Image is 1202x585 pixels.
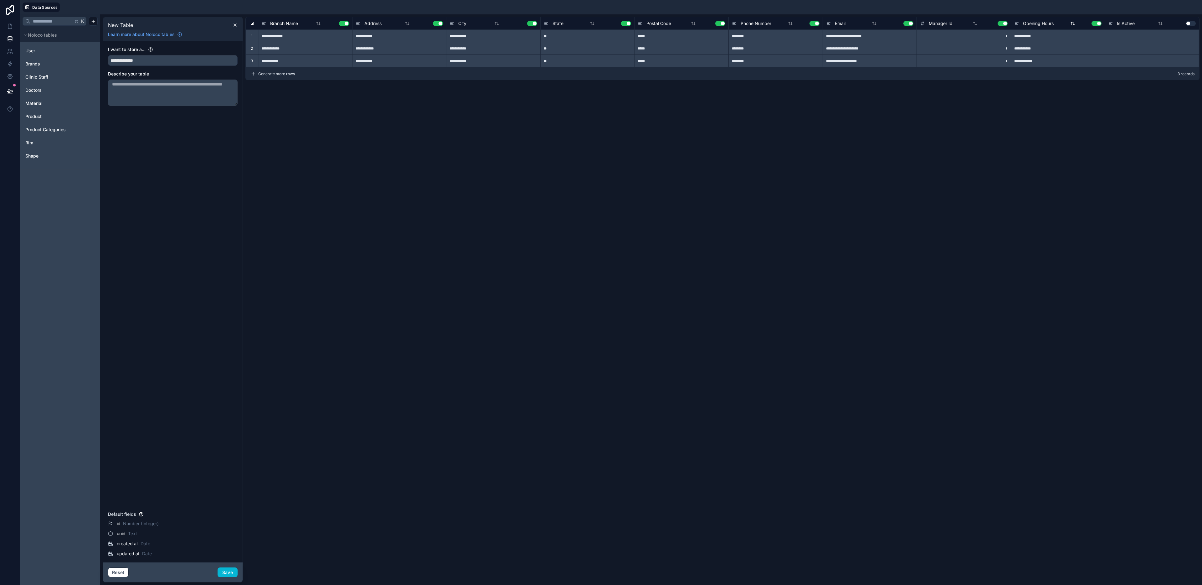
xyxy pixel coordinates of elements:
button: Save [218,567,238,577]
span: Manager Id [929,20,953,27]
div: Clinic Staff [23,72,98,82]
span: User [25,48,35,54]
span: 3 records [1178,71,1194,76]
span: Noloco tables [28,32,57,38]
span: Is Active [1117,20,1135,27]
div: Brands [23,59,98,69]
span: Describe your table [108,71,149,76]
span: Date [141,541,150,547]
span: updated at [117,551,140,557]
span: Number (Integer) [123,520,159,527]
div: Product [23,111,98,122]
button: Generate more rows [251,68,295,80]
button: Reset [108,567,129,577]
span: Date [142,551,152,557]
a: User [25,48,76,54]
span: City [458,20,466,27]
span: New Table [108,21,133,29]
div: User [23,46,98,56]
span: Brands [25,61,40,67]
span: Product Categories [25,127,66,133]
span: Opening Hours [1023,20,1054,27]
span: id [117,520,121,527]
span: Product [25,113,42,120]
span: Clinic Staff [25,74,48,80]
a: Clinic Staff [25,74,76,80]
span: Learn more about Noloco tables [108,31,175,38]
button: Noloco tables [23,31,94,39]
span: Data Sources [32,5,58,10]
div: Material [23,98,98,108]
a: Shape [25,153,76,159]
div: 1 [245,29,258,42]
span: Shape [25,153,39,159]
span: Doctors [25,87,42,93]
span: Material [25,100,43,106]
span: I want to store a... [108,47,146,52]
div: 2 [245,42,258,54]
div: Shape [23,151,98,161]
span: Rim [25,140,33,146]
span: Phone Number [741,20,771,27]
span: K [80,19,85,23]
a: Product [25,113,76,120]
span: created at [117,541,138,547]
a: Learn more about Noloco tables [105,31,185,38]
div: Product Categories [23,125,98,135]
a: Product Categories [25,127,76,133]
span: State [552,20,563,27]
a: Doctors [25,87,76,93]
span: Generate more rows [258,71,295,76]
button: Data Sources [23,3,60,12]
span: Email [835,20,845,27]
div: Rim [23,138,98,148]
a: Brands [25,61,76,67]
a: Material [25,100,76,106]
span: uuid [117,531,126,537]
span: Branch Name [270,20,298,27]
div: Doctors [23,85,98,95]
span: Default fields [108,511,136,517]
div: 3 [245,54,258,67]
span: Text [128,531,137,537]
span: Address [364,20,382,27]
a: Rim [25,140,76,146]
span: Postal Code [646,20,671,27]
